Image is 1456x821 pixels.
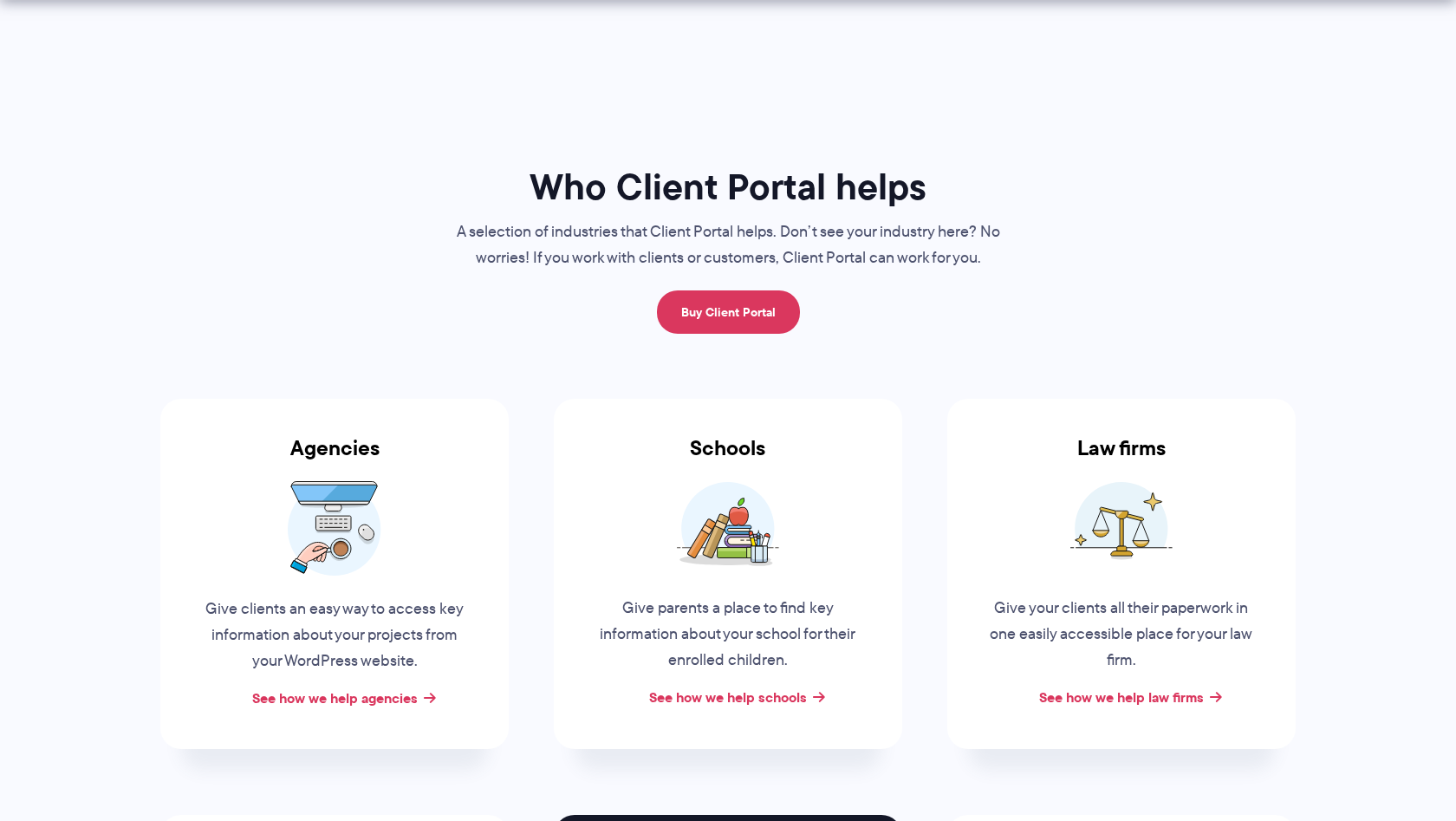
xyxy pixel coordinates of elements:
a: Buy Client Portal [657,290,800,334]
h1: Who Client Portal helps [438,164,1018,210]
a: See how we help schools [649,687,807,707]
a: See how we help agencies [252,687,418,708]
h3: Law firms [947,436,1296,481]
p: Give clients an easy way to access key information about your projects from your WordPress website. [203,596,466,674]
p: A selection of industries that Client Portal helps. Don’t see your industry here? No worries! If ... [438,219,1018,271]
a: See how we help law firms [1039,687,1204,707]
p: Give your clients all their paperwork in one easily accessible place for your law firm. [990,596,1253,674]
h3: Schools [554,436,902,481]
p: Give parents a place to find key information about your school for their enrolled children. [596,596,860,674]
h3: Agencies [160,436,509,481]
